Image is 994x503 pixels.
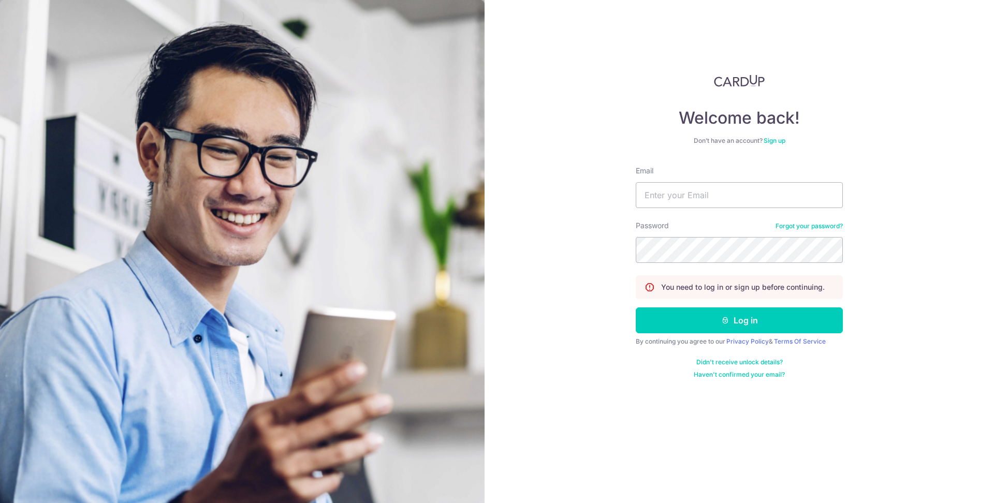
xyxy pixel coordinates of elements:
button: Log in [636,307,843,333]
p: You need to log in or sign up before continuing. [661,282,825,292]
a: Haven't confirmed your email? [694,371,785,379]
img: CardUp Logo [714,75,765,87]
input: Enter your Email [636,182,843,208]
label: Password [636,220,669,231]
div: By continuing you agree to our & [636,337,843,346]
a: Terms Of Service [774,337,826,345]
a: Sign up [764,137,785,144]
a: Didn't receive unlock details? [696,358,783,366]
label: Email [636,166,653,176]
a: Forgot your password? [776,222,843,230]
div: Don’t have an account? [636,137,843,145]
h4: Welcome back! [636,108,843,128]
a: Privacy Policy [726,337,769,345]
